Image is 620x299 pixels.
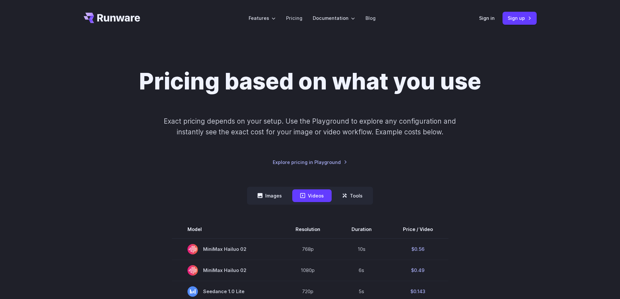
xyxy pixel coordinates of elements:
[187,244,264,254] span: MiniMax Hailuo 02
[334,189,370,202] button: Tools
[280,260,336,281] td: 1080p
[292,189,332,202] button: Videos
[250,189,290,202] button: Images
[249,14,276,22] label: Features
[479,14,495,22] a: Sign in
[336,260,387,281] td: 6s
[503,12,537,24] a: Sign up
[336,238,387,260] td: 10s
[387,220,448,238] th: Price / Video
[387,260,448,281] td: $0.49
[336,220,387,238] th: Duration
[273,158,347,166] a: Explore pricing in Playground
[286,14,302,22] a: Pricing
[187,286,264,297] span: Seedance 1.0 Lite
[280,238,336,260] td: 768p
[387,238,448,260] td: $0.56
[172,220,280,238] th: Model
[313,14,355,22] label: Documentation
[139,68,481,95] h1: Pricing based on what you use
[84,13,140,23] a: Go to /
[187,265,264,276] span: MiniMax Hailuo 02
[280,220,336,238] th: Resolution
[151,116,468,138] p: Exact pricing depends on your setup. Use the Playground to explore any configuration and instantl...
[365,14,376,22] a: Blog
